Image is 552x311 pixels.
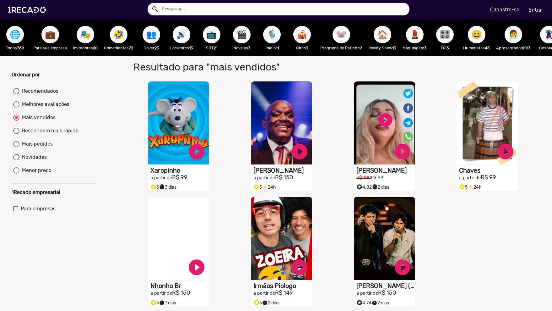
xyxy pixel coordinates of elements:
[374,26,391,43] button: 🏠
[236,26,247,43] span: 🎬
[276,46,279,50] b: 11
[203,26,220,43] button: 📺
[176,26,187,43] span: 🔊
[356,182,362,190] i: Selo super talento
[356,185,372,190] span: 4.82
[150,184,156,190] small: stars
[496,142,515,161] a: play_circle_filled
[262,298,268,306] i: timer
[393,142,412,161] a: play_circle_filled
[459,184,465,190] small: stars
[187,258,206,277] a: play_circle_filled
[262,300,268,306] small: timer
[356,282,415,290] h1: [PERSON_NAME] ([PERSON_NAME] & [PERSON_NAME])
[157,3,409,15] input: Pesquisar...
[159,300,165,306] small: timer
[403,45,427,51] p: Maquiagem
[368,45,396,51] p: Reality Show
[253,182,259,190] i: Selo super talento
[356,184,362,190] small: stars
[260,45,284,51] p: Rádio
[336,26,347,43] span: 🐭
[200,45,224,51] p: SBT
[45,26,56,43] span: 💼
[253,300,259,306] small: stars
[290,45,314,51] p: Circo
[393,258,412,277] a: play_circle_filled
[233,26,251,43] button: 🎬
[151,5,159,13] mat-icon: Example home icon
[6,26,24,43] button: 🌐
[267,26,277,43] span: 🎙️
[206,26,217,43] span: 📺
[19,167,51,174] div: Menor preco
[459,185,468,190] span: 5
[150,282,209,290] h1: Nhonho Br
[290,258,309,277] a: play_circle_filled
[333,26,350,43] button: 🐭
[150,185,159,190] span: 5
[21,205,56,213] span: Para empresas
[251,81,312,164] video: S1RECADO vídeos dedicados para fãs e empresas
[371,298,377,306] i: timer
[253,175,275,180] small: a partir de
[150,300,156,306] small: stars
[457,81,518,164] video: S1RECADO vídeos dedicados para fãs e empresas
[459,182,465,190] i: Selo super talento
[459,167,518,174] h1: Chaves
[406,26,424,43] button: 💄
[490,7,519,13] u: Cadastre-se
[150,167,209,174] h1: Xaropinho
[214,46,217,50] b: 21
[262,185,276,190] span: 24h
[12,189,60,195] b: 1Recado empresarial
[154,46,159,50] b: 23
[320,45,362,51] p: Programa do Ratinho
[372,182,378,190] i: timer
[159,184,165,190] small: timer
[354,197,415,280] video: S1RECADO vídeos dedicados para fãs e empresas
[371,175,383,180] small: R$ 99
[468,184,474,190] small: bolt
[253,184,259,190] small: stars
[496,45,531,51] p: Apresentador(a)
[306,46,308,50] b: 3
[129,61,400,73] h1: Resultado para "mais vendidos"
[253,174,312,181] h2: R$ 150
[360,46,362,50] b: 9
[377,26,388,43] span: 🏠
[253,185,262,190] span: 5
[354,81,415,164] video: S1RECADO vídeos dedicados para fãs e empresas
[10,26,20,43] span: 🌐
[19,87,58,95] div: Recomendados
[17,46,24,50] b: 769
[372,184,378,190] small: timer
[463,45,490,51] p: Humoristas
[150,175,172,180] small: a partir de
[150,182,156,190] i: Selo super talento
[33,45,67,51] p: Para sua empresa
[19,140,53,148] div: Mais pedidos
[372,185,389,190] span: 2 dias
[356,298,362,306] i: Selo super talento
[371,300,389,306] span: 2 dias
[150,300,159,306] span: 5
[3,45,27,51] p: Todos
[41,26,59,43] button: 💼
[159,182,165,190] i: timer
[253,298,259,306] i: Selo super talento
[139,45,163,51] p: Cover
[440,26,450,43] span: 🎛️
[424,46,427,50] b: 3
[150,174,209,181] h2: R$ 99
[253,290,312,297] h2: R$ 149
[149,3,160,14] button: Example home icon
[189,46,193,50] b: 13
[468,185,482,190] span: 24h
[356,300,362,306] small: stars
[293,26,311,43] button: 🎪
[148,81,209,164] video: S1RECADO vídeos dedicados para fãs e empresas
[505,26,522,43] button: 👩‍💼
[371,300,377,306] small: timer
[80,26,91,43] span: 🎭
